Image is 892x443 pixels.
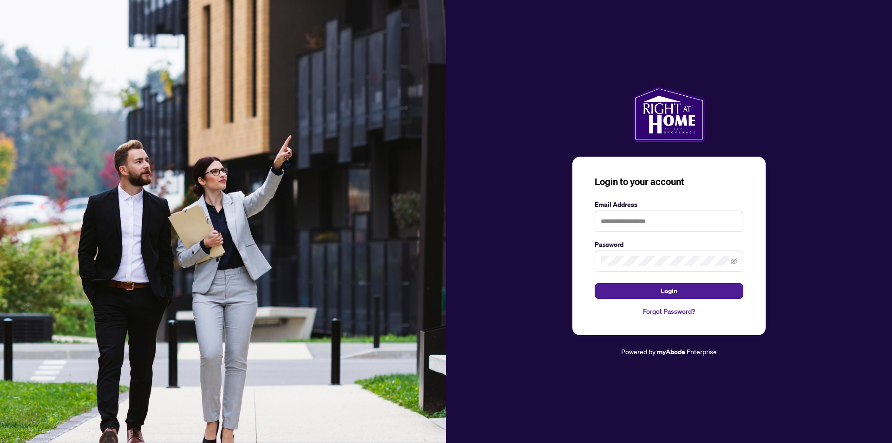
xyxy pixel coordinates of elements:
img: ma-logo [633,86,705,142]
label: Password [595,239,743,250]
label: Email Address [595,199,743,210]
a: myAbode [657,347,685,357]
span: eye-invisible [731,258,737,264]
h3: Login to your account [595,175,743,188]
a: Forgot Password? [595,306,743,317]
span: Login [661,284,677,298]
span: Powered by [621,347,656,356]
button: Login [595,283,743,299]
span: Enterprise [687,347,717,356]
